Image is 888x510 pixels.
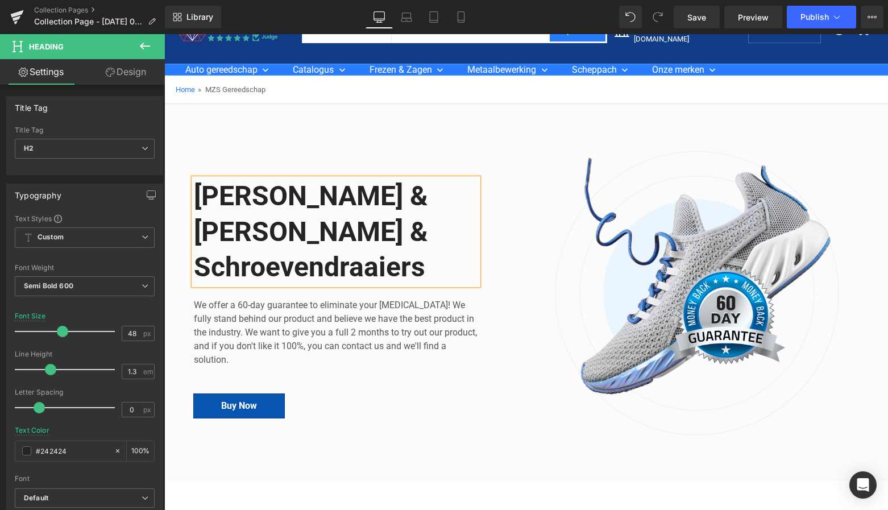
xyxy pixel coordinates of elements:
[29,42,64,51] span: Heading
[724,6,782,28] a: Preview
[24,144,34,152] b: H2
[296,30,391,41] a: Metaalbewerking
[861,6,883,28] button: More
[800,13,829,22] span: Publish
[41,51,101,60] span: MZS Gereedschap
[165,6,221,28] a: New Library
[393,6,420,28] a: Laptop
[198,30,287,41] a: Frezen & Zagen
[420,6,447,28] a: Tablet
[687,11,706,23] span: Save
[30,264,314,333] p: We offer a 60-day guarantee to eliminate your [MEDICAL_DATA]! We fully stand behind our product a...
[30,144,314,251] h2: [PERSON_NAME] & [PERSON_NAME] & Schroevendraaiers
[143,406,153,413] span: px
[122,30,189,41] a: Catalogus
[15,97,48,113] div: Title Tag
[15,184,61,200] div: Typography
[15,350,155,358] div: Line Height
[143,330,153,337] span: px
[481,30,559,41] a: Onze merken
[366,6,393,28] a: Desktop
[34,17,143,26] span: Collection Page - [DATE] 09:14:19
[24,494,48,503] i: Default
[24,281,73,290] b: Semi Bold 600
[38,233,64,242] b: Custom
[127,441,154,461] div: %
[738,11,769,23] span: Preview
[849,471,877,499] div: Open Intercom Messenger
[619,6,642,28] button: Undo
[15,426,49,434] div: Text Color
[85,59,167,85] a: Design
[15,475,155,483] div: Font
[15,388,155,396] div: Letter Spacing
[15,126,155,134] div: Title Tag
[34,6,165,15] a: Collection Pages
[14,30,113,41] a: Auto gereedschap
[447,6,475,28] a: Mobile
[15,214,155,223] div: Text Styles
[15,312,46,320] div: Font Size
[36,445,109,457] input: Color
[57,366,93,377] span: Buy Now
[11,51,31,60] a: Home
[15,264,155,272] div: Font Weight
[143,368,153,375] span: em
[787,6,856,28] button: Publish
[646,6,669,28] button: Redo
[401,30,472,41] a: Scheppach
[34,51,37,60] span: »
[186,12,213,22] span: Library
[30,360,120,383] a: Buy Now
